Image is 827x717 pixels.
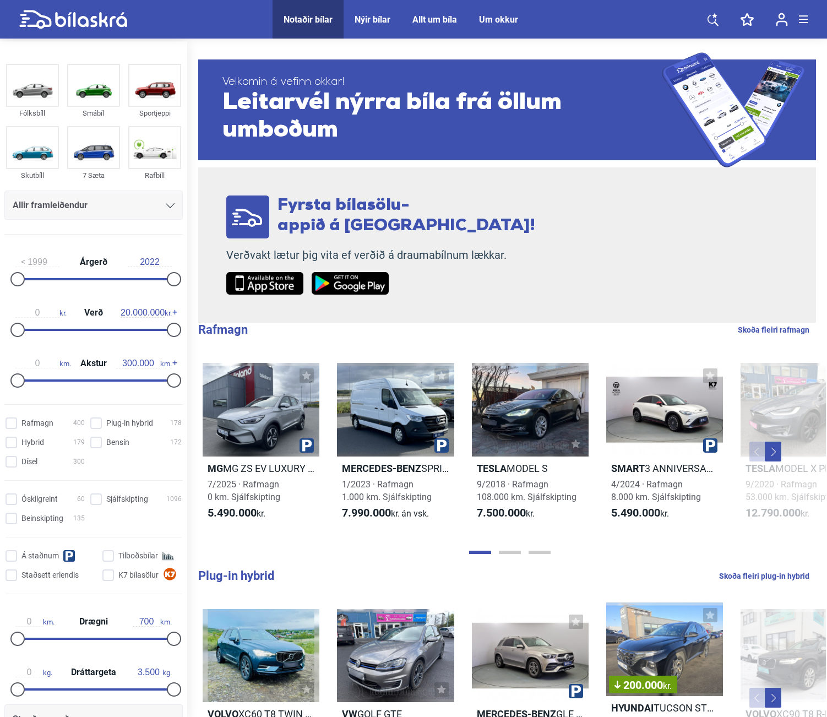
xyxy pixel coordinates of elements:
[606,356,723,536] a: Smart3 ANNIVERSARY EDITION4/2024 · Rafmagn8.000 km. Sjálfskipting5.490.000kr.
[21,437,44,448] span: Hybrid
[73,437,85,448] span: 179
[77,617,111,626] span: Drægni
[776,13,788,26] img: user-login.svg
[222,75,662,89] span: Velkomin á vefinn okkar!
[15,308,67,318] span: kr.
[128,169,181,182] div: Rafbíll
[529,551,551,554] button: Page 3
[472,356,589,536] a: TeslaMODEL S9/2018 · Rafmagn108.000 km. Sjálfskipting7.500.000kr.
[15,358,71,368] span: km.
[606,702,723,714] h2: TUCSON STYLE PHEV
[166,493,182,505] span: 1096
[284,14,333,25] a: Notaðir bílar
[746,463,775,474] b: Tesla
[611,702,654,714] b: Hyundai
[611,507,669,520] span: kr.
[116,358,172,368] span: km.
[278,197,535,235] span: Fyrsta bílasölu- appið á [GEOGRAPHIC_DATA]!
[746,507,809,520] span: kr.
[73,513,85,524] span: 135
[342,463,421,474] b: Mercedes-Benz
[118,569,159,581] span: K7 bílasölur
[222,89,662,144] span: Leitarvél nýrra bíla frá öllum umboðum
[477,507,535,520] span: kr.
[133,617,172,627] span: km.
[21,513,63,524] span: Beinskipting
[77,493,85,505] span: 60
[21,569,79,581] span: Staðsett erlendis
[6,107,59,119] div: Fólksbíll
[208,507,265,520] span: kr.
[765,442,781,461] button: Next
[749,688,766,708] button: Previous
[198,52,816,167] a: Velkomin á vefinn okkar!Leitarvél nýrra bíla frá öllum umboðum
[21,456,37,468] span: Dísel
[135,667,172,677] span: kg.
[203,462,319,475] h2: MG ZS EV LUXURY 72KWH
[15,617,55,627] span: km.
[337,356,454,536] a: Mercedes-BenzSPRINTER E1/2023 · Rafmagn1.000 km. Sjálfskipting7.990.000kr.
[6,169,59,182] div: Skutbíll
[208,463,223,474] b: Mg
[614,680,672,691] span: 200.000
[128,107,181,119] div: Sportjeppi
[611,479,701,502] span: 4/2024 · Rafmagn 8.000 km. Sjálfskipting
[477,506,526,519] b: 7.500.000
[81,308,106,317] span: Verð
[337,462,454,475] h2: SPRINTER E
[67,107,120,119] div: Smábíl
[73,417,85,429] span: 400
[78,359,110,368] span: Akstur
[226,248,535,262] p: Verðvakt lætur þig vita ef verðið á draumabílnum lækkar.
[738,323,809,337] a: Skoða fleiri rafmagn
[342,479,432,502] span: 1/2023 · Rafmagn 1.000 km. Sjálfskipting
[606,462,723,475] h2: 3 ANNIVERSARY EDITION
[21,493,58,505] span: Óskilgreint
[203,356,319,536] a: MgMG ZS EV LUXURY 72KWH7/2025 · Rafmagn0 km. Sjálfskipting5.490.000kr.
[68,668,119,677] span: Dráttargeta
[15,667,52,677] span: kg.
[208,506,257,519] b: 5.490.000
[469,551,491,554] button: Page 1
[765,688,781,708] button: Next
[198,323,248,336] b: Rafmagn
[21,550,59,562] span: Á staðnum
[477,463,507,474] b: Tesla
[746,506,801,519] b: 12.790.000
[477,479,576,502] span: 9/2018 · Rafmagn 108.000 km. Sjálfskipting
[208,479,280,502] span: 7/2025 · Rafmagn 0 km. Sjálfskipting
[73,456,85,468] span: 300
[106,437,129,448] span: Bensín
[170,437,182,448] span: 172
[611,506,660,519] b: 5.490.000
[170,417,182,429] span: 178
[118,550,158,562] span: Tilboðsbílar
[342,507,429,520] span: kr.
[77,258,110,267] span: Árgerð
[106,417,153,429] span: Plug-in hybrid
[121,308,172,318] span: kr.
[499,551,521,554] button: Page 2
[13,198,88,213] span: Allir framleiðendur
[663,681,672,691] span: kr.
[749,442,766,461] button: Previous
[67,169,120,182] div: 7 Sæta
[719,569,809,583] a: Skoða fleiri plug-in hybrid
[106,493,148,505] span: Sjálfskipting
[412,14,457,25] a: Allt um bíla
[198,569,274,583] b: Plug-in hybrid
[355,14,390,25] a: Nýir bílar
[611,463,645,474] b: Smart
[479,14,518,25] a: Um okkur
[21,417,53,429] span: Rafmagn
[342,506,391,519] b: 7.990.000
[472,462,589,475] h2: MODEL S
